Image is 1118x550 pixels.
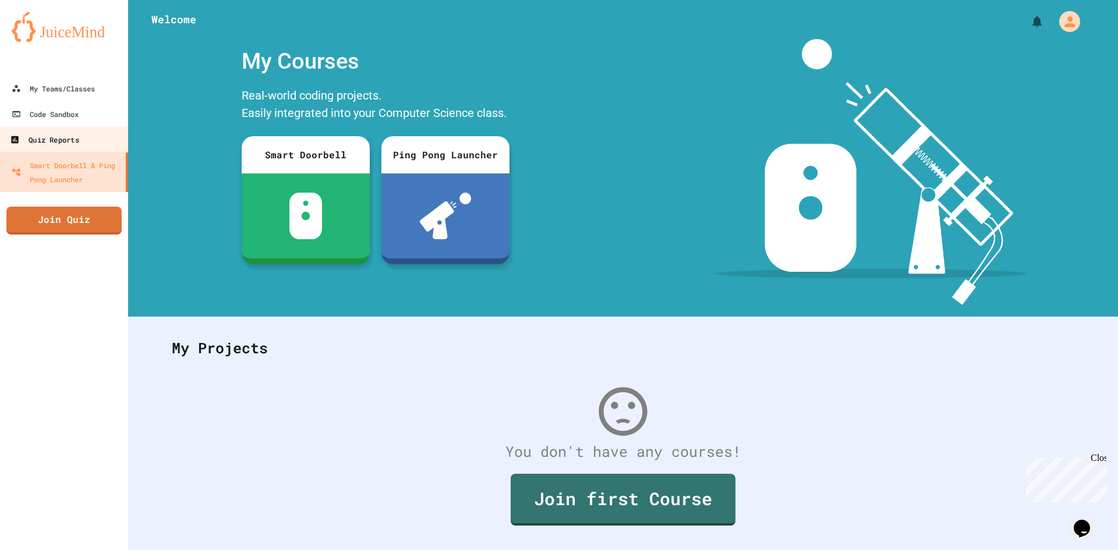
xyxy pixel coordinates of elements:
div: Smart Doorbell [242,136,370,173]
img: sdb-white.svg [289,193,323,239]
img: ppl-with-ball.png [420,193,472,239]
div: My Account [1047,8,1083,35]
a: Join Quiz [6,207,122,235]
div: My Projects [160,325,1086,371]
a: Join first Course [511,474,735,526]
div: Code Sandbox [12,107,79,121]
iframe: chat widget [1021,453,1106,502]
div: Quiz Reports [10,133,79,147]
div: My Courses [236,39,515,84]
div: Real-world coding projects. Easily integrated into your Computer Science class. [236,84,515,127]
div: My Teams/Classes [12,81,95,95]
div: Smart Doorbell & Ping Pong Launcher [12,158,121,186]
div: You don't have any courses! [160,441,1086,463]
img: logo-orange.svg [12,12,116,42]
img: banner-image-my-projects.png [714,39,1027,305]
div: Ping Pong Launcher [381,136,510,173]
div: My Notifications [1009,12,1047,31]
div: Chat with us now!Close [5,5,80,74]
iframe: chat widget [1069,503,1106,538]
